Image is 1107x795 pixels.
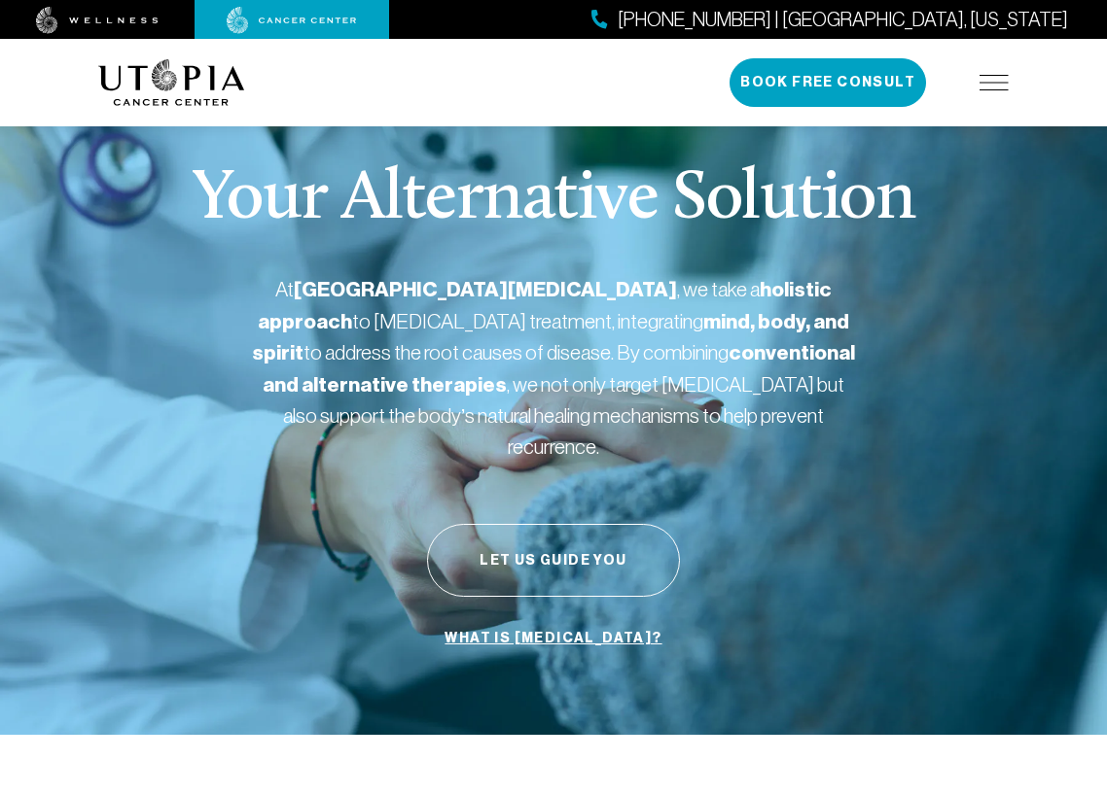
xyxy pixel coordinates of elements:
button: Book Free Consult [730,58,926,107]
p: At , we take a to [MEDICAL_DATA] treatment, integrating to address the root causes of disease. By... [252,274,855,462]
strong: conventional and alternative therapies [263,340,855,397]
strong: [GEOGRAPHIC_DATA][MEDICAL_DATA] [294,277,677,302]
img: logo [98,59,245,106]
strong: holistic approach [258,277,832,334]
p: Your Alternative Solution [192,165,914,235]
button: Let Us Guide You [427,524,680,597]
span: [PHONE_NUMBER] | [GEOGRAPHIC_DATA], [US_STATE] [618,6,1068,34]
a: [PHONE_NUMBER] | [GEOGRAPHIC_DATA], [US_STATE] [591,6,1068,34]
img: icon-hamburger [980,75,1009,90]
img: wellness [36,7,159,34]
img: cancer center [227,7,357,34]
a: What is [MEDICAL_DATA]? [440,620,666,657]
